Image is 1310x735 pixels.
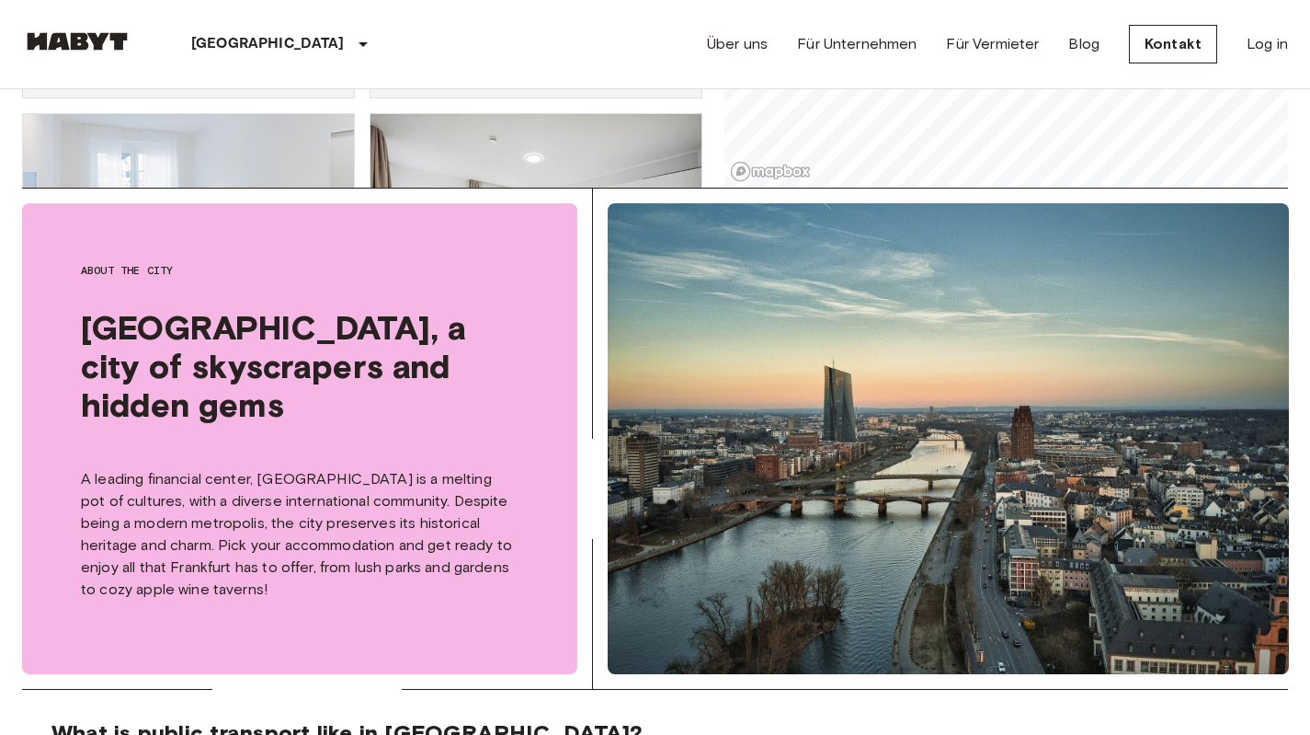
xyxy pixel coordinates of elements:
span: About the city [81,262,518,279]
a: Über uns [707,33,768,55]
a: Für Vermieter [946,33,1039,55]
p: A leading financial center, [GEOGRAPHIC_DATA] is a melting pot of cultures, with a diverse intern... [81,468,518,601]
a: Log in [1247,33,1288,55]
span: [GEOGRAPHIC_DATA], a city of skyscrapers and hidden gems [81,308,518,424]
p: [GEOGRAPHIC_DATA] [191,33,345,55]
a: Marketing picture of unit DE-04-070-002-01Previous imagePrevious imageStudio[STREET_ADDRESS]34.6 ... [370,113,702,505]
a: Marketing picture of unit DE-04-001-014-01HPrevious imagePrevious imageStudio[STREET_ADDRESS]23.4... [22,113,355,505]
img: Marketing picture of unit DE-04-070-002-01 [370,114,701,335]
img: Frankfurt, a city of skyscrapers and hidden gems [608,203,1289,674]
a: Für Unternehmen [797,33,917,55]
a: Blog [1068,33,1099,55]
img: Marketing picture of unit DE-04-001-014-01H [23,114,354,335]
img: Habyt [22,32,132,51]
a: Kontakt [1129,25,1217,63]
a: Mapbox logo [730,161,811,182]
